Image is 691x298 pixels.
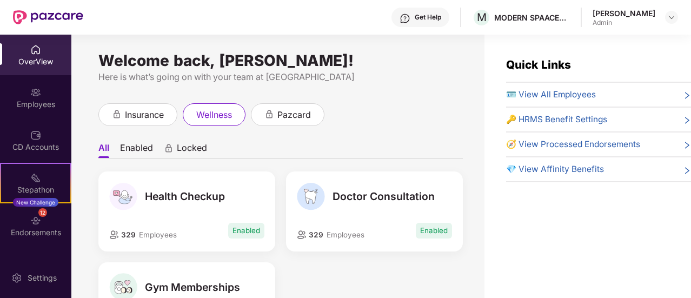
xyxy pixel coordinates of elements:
[277,108,311,122] span: pazcard
[125,108,164,122] span: insurance
[593,18,655,27] div: Admin
[109,183,137,210] img: Health Checkup
[11,273,22,283] img: svg+xml;base64,PHN2ZyBpZD0iU2V0dGluZy0yMHgyMCIgeG1sbnM9Imh0dHA6Ly93d3cudzMub3JnLzIwMDAvc3ZnIiB3aW...
[30,215,41,226] img: svg+xml;base64,PHN2ZyBpZD0iRW5kb3JzZW1lbnRzIiB4bWxucz0iaHR0cDovL3d3dy53My5vcmcvMjAwMC9zdmciIHdpZH...
[264,109,274,119] div: animation
[164,143,174,153] div: animation
[145,281,240,294] span: Gym Memberships
[506,163,604,176] span: 💎 View Affinity Benefits
[297,183,324,210] img: Doctor Consultation
[196,108,232,122] span: wellness
[109,230,119,239] img: employeeIcon
[30,44,41,55] img: svg+xml;base64,PHN2ZyBpZD0iSG9tZSIgeG1sbnM9Imh0dHA6Ly93d3cudzMub3JnLzIwMDAvc3ZnIiB3aWR0aD0iMjAiIG...
[98,70,463,84] div: Here is what’s going on with your team at [GEOGRAPHIC_DATA]
[98,142,109,158] li: All
[13,10,83,24] img: New Pazcare Logo
[683,165,691,176] span: right
[307,230,323,239] span: 329
[333,190,435,203] span: Doctor Consultation
[506,113,607,126] span: 🔑 HRMS Benefit Settings
[38,208,47,217] div: 12
[683,90,691,101] span: right
[415,13,441,22] div: Get Help
[667,13,676,22] img: svg+xml;base64,PHN2ZyBpZD0iRHJvcGRvd24tMzJ4MzIiIHhtbG5zPSJodHRwOi8vd3d3LnczLm9yZy8yMDAwL3N2ZyIgd2...
[119,230,136,239] span: 329
[477,11,487,24] span: M
[506,138,640,151] span: 🧭 View Processed Endorsements
[1,184,70,195] div: Stepathon
[494,12,570,23] div: MODERN SPAACES VENTURES
[30,130,41,141] img: svg+xml;base64,PHN2ZyBpZD0iQ0RfQWNjb3VudHMiIGRhdGEtbmFtZT0iQ0QgQWNjb3VudHMiIHhtbG5zPSJodHRwOi8vd3...
[228,223,264,239] span: Enabled
[593,8,655,18] div: [PERSON_NAME]
[327,230,364,239] span: Employees
[30,173,41,183] img: svg+xml;base64,PHN2ZyB4bWxucz0iaHR0cDovL3d3dy53My5vcmcvMjAwMC9zdmciIHdpZHRoPSIyMSIgaGVpZ2h0PSIyMC...
[506,58,571,71] span: Quick Links
[416,223,452,239] span: Enabled
[98,56,463,65] div: Welcome back, [PERSON_NAME]!
[506,88,596,101] span: 🪪 View All Employees
[24,273,60,283] div: Settings
[120,142,153,158] li: Enabled
[297,230,307,239] img: employeeIcon
[30,87,41,98] img: svg+xml;base64,PHN2ZyBpZD0iRW1wbG95ZWVzIiB4bWxucz0iaHR0cDovL3d3dy53My5vcmcvMjAwMC9zdmciIHdpZHRoPS...
[139,230,177,239] span: Employees
[683,115,691,126] span: right
[400,13,410,24] img: svg+xml;base64,PHN2ZyBpZD0iSGVscC0zMngzMiIgeG1sbnM9Imh0dHA6Ly93d3cudzMub3JnLzIwMDAvc3ZnIiB3aWR0aD...
[13,198,58,207] div: New Challenge
[683,140,691,151] span: right
[177,142,207,158] span: Locked
[112,109,122,119] div: animation
[145,190,225,203] span: Health Checkup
